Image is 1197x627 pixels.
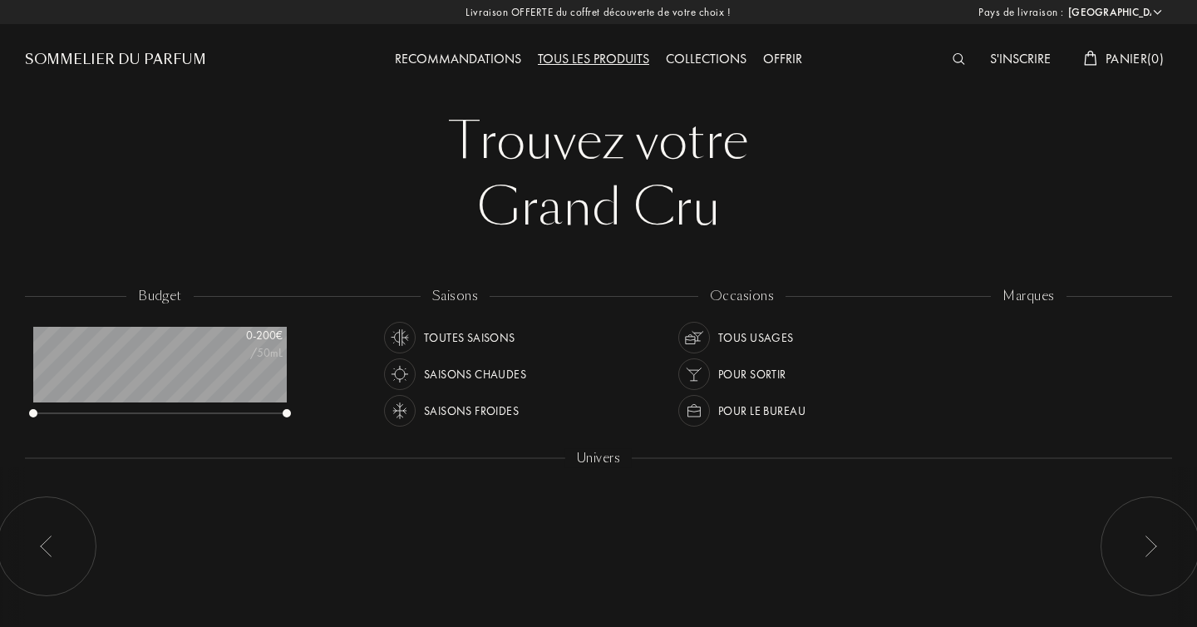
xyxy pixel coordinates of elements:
[658,49,755,71] div: Collections
[40,536,53,557] img: arr_left.svg
[530,49,658,71] div: Tous les produits
[199,344,283,362] div: /50mL
[953,53,965,65] img: search_icn_white.svg
[718,358,786,390] div: Pour sortir
[978,4,1064,21] span: Pays de livraison :
[565,449,632,468] div: Univers
[530,50,658,67] a: Tous les produits
[682,363,706,386] img: usage_occasion_party_white.svg
[1144,536,1157,557] img: arr_left.svg
[388,399,411,422] img: usage_season_cold_white.svg
[388,363,411,386] img: usage_season_hot_white.svg
[682,326,706,349] img: usage_occasion_all_white.svg
[387,50,530,67] a: Recommandations
[126,287,194,306] div: budget
[387,49,530,71] div: Recommandations
[424,358,526,390] div: Saisons chaudes
[388,326,411,349] img: usage_season_average_white.svg
[982,49,1059,71] div: S'inscrire
[37,175,1160,241] div: Grand Cru
[718,322,794,353] div: Tous usages
[658,50,755,67] a: Collections
[37,108,1160,175] div: Trouvez votre
[25,50,206,70] a: Sommelier du Parfum
[718,395,805,427] div: Pour le bureau
[424,395,519,427] div: Saisons froides
[1106,50,1164,67] span: Panier ( 0 )
[755,50,810,67] a: Offrir
[991,287,1066,306] div: marques
[421,287,490,306] div: saisons
[1084,51,1097,66] img: cart_white.svg
[199,327,283,344] div: 0 - 200 €
[982,50,1059,67] a: S'inscrire
[755,49,810,71] div: Offrir
[424,322,515,353] div: Toutes saisons
[698,287,786,306] div: occasions
[682,399,706,422] img: usage_occasion_work_white.svg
